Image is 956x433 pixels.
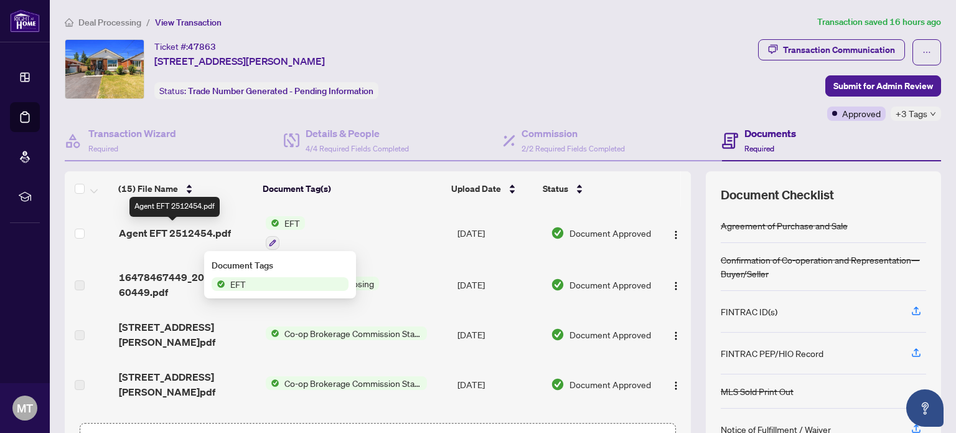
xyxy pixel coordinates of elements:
[266,216,305,250] button: Status IconEFT
[721,186,834,204] span: Document Checklist
[522,126,625,141] h4: Commission
[569,226,651,240] span: Document Approved
[538,171,649,206] th: Status
[446,171,538,206] th: Upload Date
[451,182,501,196] span: Upload Date
[10,9,40,32] img: logo
[551,226,565,240] img: Document Status
[266,326,427,340] button: Status IconCo-op Brokerage Commission Statement
[113,171,258,206] th: (15) File Name
[65,40,144,98] img: IMG-E12300003_1.jpg
[744,144,774,153] span: Required
[721,346,823,360] div: FINTRAC PEP/HIO Record
[522,144,625,153] span: 2/2 Required Fields Completed
[671,230,681,240] img: Logo
[833,76,933,96] span: Submit for Admin Review
[817,15,941,29] article: Transaction saved 16 hours ago
[758,39,905,60] button: Transaction Communication
[922,48,931,57] span: ellipsis
[906,389,944,427] button: Open asap
[188,85,373,97] span: Trade Number Generated - Pending Information
[666,223,686,243] button: Logo
[569,378,651,391] span: Document Approved
[744,126,796,141] h4: Documents
[266,326,279,340] img: Status Icon
[671,331,681,341] img: Logo
[129,197,220,217] div: Agent EFT 2512454.pdf
[266,376,427,390] button: Status IconCo-op Brokerage Commission Statement
[671,381,681,391] img: Logo
[212,259,349,272] div: Document Tags
[551,278,565,292] img: Document Status
[258,171,446,206] th: Document Tag(s)
[842,107,881,120] span: Approved
[212,277,225,291] img: Status Icon
[78,17,141,28] span: Deal Processing
[666,275,686,295] button: Logo
[569,328,651,341] span: Document Approved
[146,15,150,29] li: /
[154,39,216,54] div: Ticket #:
[119,320,255,350] span: [STREET_ADDRESS][PERSON_NAME]pdf
[721,253,926,280] div: Confirmation of Co-operation and Representation—Buyer/Seller
[721,219,848,232] div: Agreement of Purchase and Sale
[721,305,777,318] div: FINTRAC ID(s)
[88,144,118,153] span: Required
[279,376,427,390] span: Co-op Brokerage Commission Statement
[279,326,427,340] span: Co-op Brokerage Commission Statement
[17,399,33,417] span: MT
[452,359,546,409] td: [DATE]
[306,126,409,141] h4: Details & People
[551,378,565,391] img: Document Status
[188,41,216,52] span: 47863
[88,126,176,141] h4: Transaction Wizard
[119,270,255,300] span: 16478467449_20251002_160449.pdf
[118,182,178,196] span: (15) File Name
[119,226,231,240] span: Agent EFT 2512454.pdf
[569,278,651,292] span: Document Approved
[452,260,546,310] td: [DATE]
[671,281,681,291] img: Logo
[65,18,73,27] span: home
[551,328,565,341] img: Document Status
[452,310,546,359] td: [DATE]
[225,277,251,291] span: EFT
[666,374,686,394] button: Logo
[266,216,279,230] img: Status Icon
[155,17,222,28] span: View Transaction
[452,206,546,260] td: [DATE]
[154,82,378,99] div: Status:
[825,75,941,97] button: Submit for Admin Review
[119,369,255,399] span: [STREET_ADDRESS][PERSON_NAME]pdf
[721,384,794,398] div: MLS Sold Print Out
[279,216,305,230] span: EFT
[896,107,927,121] span: +3 Tags
[154,54,325,69] span: [STREET_ADDRESS][PERSON_NAME]
[266,376,279,390] img: Status Icon
[306,144,409,153] span: 4/4 Required Fields Completed
[543,182,568,196] span: Status
[783,40,895,60] div: Transaction Communication
[930,111,936,117] span: down
[666,325,686,345] button: Logo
